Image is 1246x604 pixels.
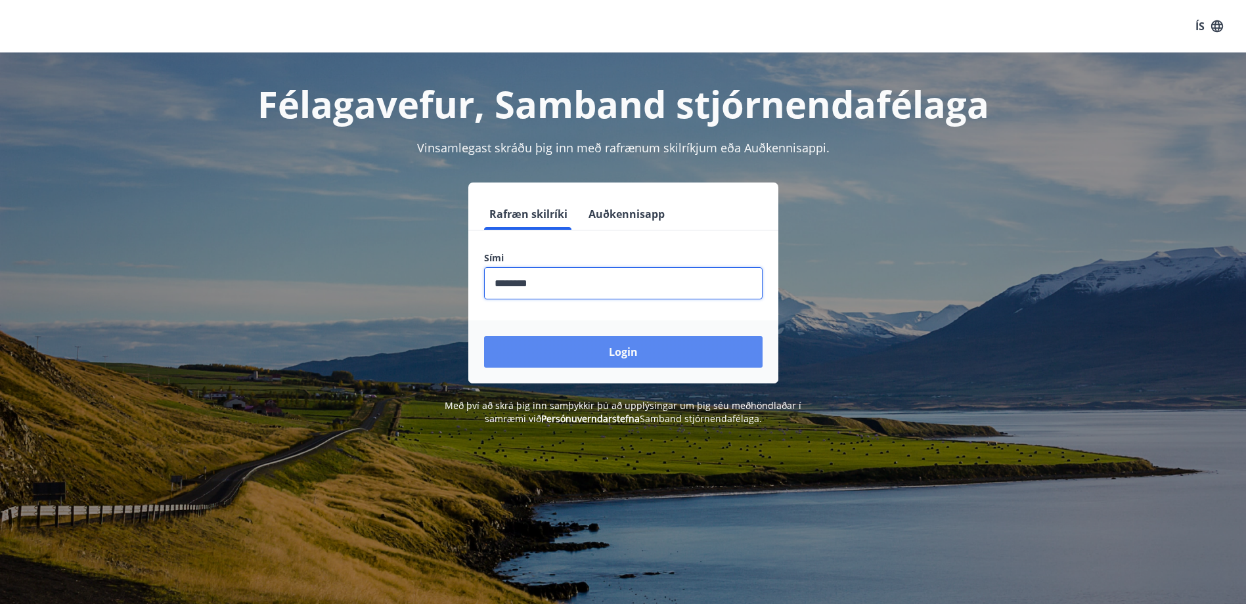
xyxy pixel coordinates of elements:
[166,79,1080,129] h1: Félagavefur, Samband stjórnendafélaga
[417,140,830,156] span: Vinsamlegast skráðu þig inn með rafrænum skilríkjum eða Auðkennisappi.
[541,412,640,425] a: Persónuverndarstefna
[445,399,801,425] span: Með því að skrá þig inn samþykkir þú að upplýsingar um þig séu meðhöndlaðar í samræmi við Samband...
[484,198,573,230] button: Rafræn skilríki
[583,198,670,230] button: Auðkennisapp
[484,336,763,368] button: Login
[484,251,763,265] label: Sími
[1188,14,1230,38] button: ÍS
